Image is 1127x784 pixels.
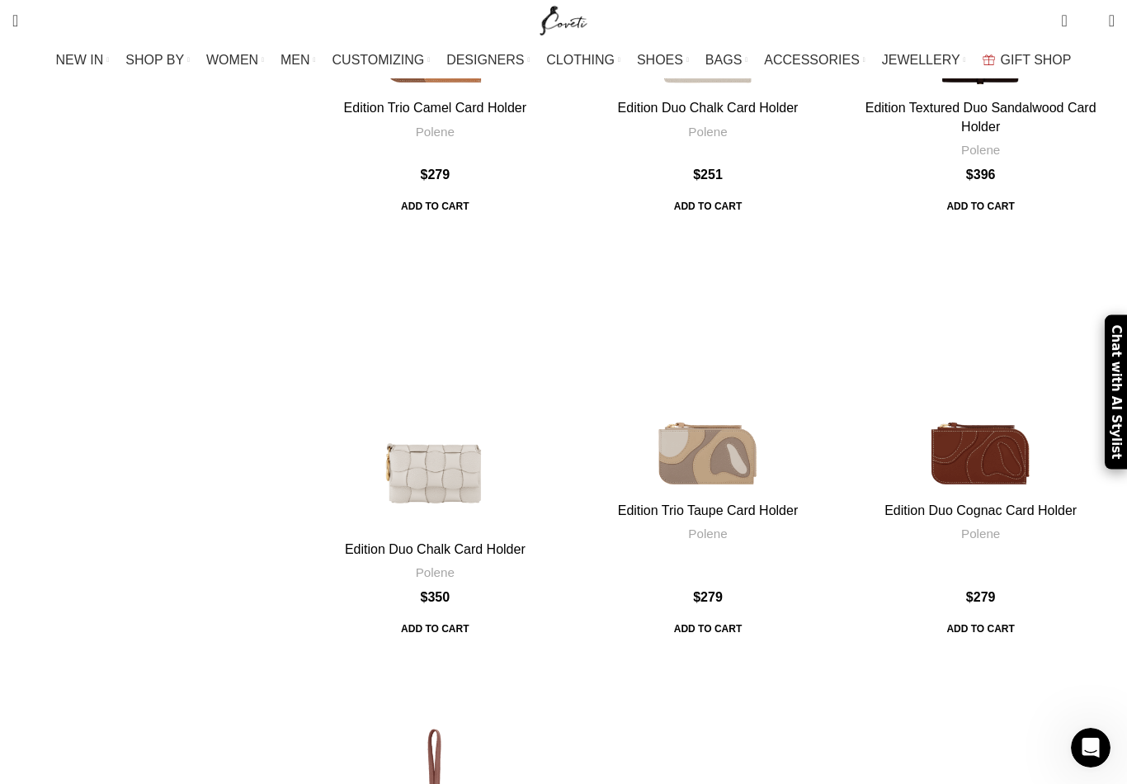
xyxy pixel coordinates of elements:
[663,614,753,644] a: Add to cart: “Edition Trio Taupe Card Holder”
[421,590,450,604] bdi: 350
[961,525,1000,542] a: Polene
[421,590,428,604] span: $
[966,168,996,182] bdi: 396
[56,44,110,77] a: NEW IN
[764,44,865,77] a: ACCESSORIES
[536,12,592,26] a: Site logo
[882,44,966,77] a: JEWELLERY
[344,101,526,115] a: Edition Trio Camel Card Holder
[663,191,753,221] span: Add to cart
[574,226,842,494] a: Edition Trio Taupe Card Holder
[637,44,689,77] a: SHOES
[983,44,1072,77] a: GIFT SHOP
[705,52,742,68] span: BAGS
[416,564,455,581] a: Polene
[125,52,184,68] span: SHOP BY
[332,44,431,77] a: CUSTOMIZING
[961,141,1000,158] a: Polene
[618,503,799,517] a: Edition Trio Taupe Card Holder
[546,52,615,68] span: CLOTHING
[865,101,1096,133] a: Edition Textured Duo Sandalwood Card Holder
[966,168,974,182] span: $
[935,191,1026,221] a: Add to cart: “Edition Textured Duo Sandalwood Card Holder”
[693,590,723,604] bdi: 279
[389,191,480,221] a: Add to cart: “Edition Trio Camel Card Holder”
[764,52,860,68] span: ACCESSORIES
[421,168,450,182] bdi: 279
[1083,17,1096,29] span: 0
[935,191,1026,221] span: Add to cart
[1071,728,1110,767] iframe: Intercom live chat
[966,590,974,604] span: $
[125,44,190,77] a: SHOP BY
[446,44,530,77] a: DESIGNERS
[389,191,480,221] span: Add to cart
[983,54,995,65] img: GiftBag
[882,52,960,68] span: JEWELLERY
[1053,4,1075,37] a: 0
[446,52,524,68] span: DESIGNERS
[4,44,1123,77] div: Main navigation
[663,191,753,221] a: Add to cart: “Edition Duo Chalk Card Holder”
[637,52,683,68] span: SHOES
[1080,4,1096,37] div: My Wishlist
[935,614,1026,644] span: Add to cart
[345,542,526,556] a: Edition Duo Chalk Card Holder
[389,614,480,644] a: Add to cart: “Edition Duo Chalk Card Holder”
[56,52,104,68] span: NEW IN
[688,525,727,542] a: Polene
[301,226,569,532] a: Edition Duo Chalk Card Holder
[693,168,700,182] span: $
[4,4,26,37] a: Search
[935,614,1026,644] a: Add to cart: “Edition Duo Cognac Card Holder”
[332,52,425,68] span: CUSTOMIZING
[421,168,428,182] span: $
[884,503,1077,517] a: Edition Duo Cognac Card Holder
[966,590,996,604] bdi: 279
[688,123,727,140] a: Polene
[693,168,723,182] bdi: 251
[1063,8,1075,21] span: 0
[546,44,620,77] a: CLOTHING
[693,590,700,604] span: $
[705,44,747,77] a: BAGS
[281,44,315,77] a: MEN
[206,52,258,68] span: WOMEN
[1001,52,1072,68] span: GIFT SHOP
[389,614,480,644] span: Add to cart
[663,614,753,644] span: Add to cart
[416,123,455,140] a: Polene
[206,44,264,77] a: WOMEN
[281,52,310,68] span: MEN
[846,226,1115,494] a: Edition Duo Cognac Card Holder
[618,101,799,115] a: Edition Duo Chalk Card Holder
